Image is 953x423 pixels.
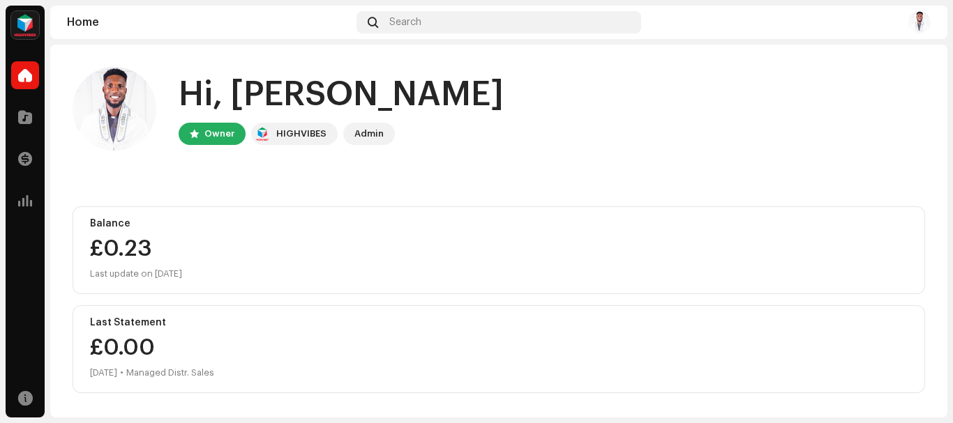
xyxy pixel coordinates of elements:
img: aea45f1a-ff28-405d-8844-8318e851f188 [73,67,156,151]
div: Last Statement [90,317,908,328]
span: Search [389,17,421,28]
img: feab3aad-9b62-475c-8caf-26f15a9573ee [11,11,39,39]
div: Hi, [PERSON_NAME] [179,72,504,117]
img: feab3aad-9b62-475c-8caf-26f15a9573ee [254,125,271,142]
div: Last update on [DATE] [90,266,908,282]
re-o-card-value: Balance [73,206,925,294]
div: HIGHVIBES [276,125,327,142]
div: [DATE] [90,364,117,381]
div: • [120,364,123,381]
div: Admin [354,125,384,142]
div: Owner [204,125,234,142]
div: Home [67,17,351,28]
div: Managed Distr. Sales [126,364,214,381]
div: Balance [90,218,908,229]
re-o-card-value: Last Statement [73,305,925,393]
img: aea45f1a-ff28-405d-8844-8318e851f188 [908,11,931,33]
